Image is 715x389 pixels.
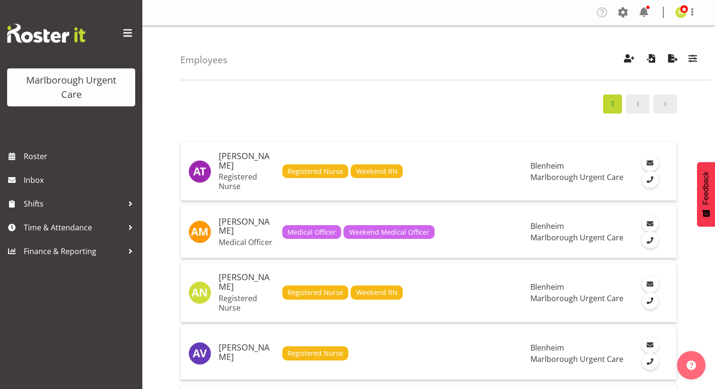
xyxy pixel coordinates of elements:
[641,49,661,70] button: Import Employees
[24,197,123,211] span: Shifts
[17,73,126,102] div: Marlborough Urgent Care
[642,171,659,188] a: Call Employee
[188,342,211,365] img: amber-venning-slater11903.jpg
[24,220,123,235] span: Time & Attendance
[24,149,138,163] span: Roster
[683,49,703,70] button: Filter Employees
[356,287,398,298] span: Weekend RN
[349,227,429,237] span: Weekend Medical Officer
[530,232,623,243] span: Marlborough Urgent Care
[219,294,275,313] p: Registered Nurse
[219,343,275,362] h5: [PERSON_NAME]
[530,354,623,364] span: Marlborough Urgent Care
[675,7,687,18] img: sarah-edwards11800.jpg
[188,281,211,304] img: alysia-newman-woods11835.jpg
[219,217,275,236] h5: [PERSON_NAME]
[180,55,227,65] h4: Employees
[687,361,696,370] img: help-xxl-2.png
[219,273,275,292] h5: [PERSON_NAME]
[188,160,211,183] img: agnes-tyson11836.jpg
[7,24,85,43] img: Rosterit website logo
[288,348,343,359] span: Registered Nurse
[619,49,639,70] button: Create Employees
[702,171,710,205] span: Feedback
[642,337,659,353] a: Email Employee
[530,282,564,292] span: Blenheim
[642,232,659,248] a: Call Employee
[288,166,343,177] span: Registered Nurse
[642,215,659,232] a: Email Employee
[530,172,623,182] span: Marlborough Urgent Care
[626,95,650,114] a: Page 0.
[356,166,398,177] span: Weekend RN
[24,173,138,187] span: Inbox
[642,353,659,370] a: Call Employee
[642,293,659,309] a: Call Employee
[219,152,275,171] h5: [PERSON_NAME]
[663,49,683,70] button: Export Employees
[653,95,677,114] a: Page 2.
[24,244,123,258] span: Finance & Reporting
[530,293,623,304] span: Marlborough Urgent Care
[188,220,211,243] img: alexandra-madigan11823.jpg
[530,342,564,353] span: Blenheim
[288,227,336,237] span: Medical Officer
[530,221,564,231] span: Blenheim
[642,155,659,171] a: Email Employee
[288,287,343,298] span: Registered Nurse
[530,161,564,171] span: Blenheim
[219,237,275,247] p: Medical Officer
[642,276,659,293] a: Email Employee
[219,172,275,191] p: Registered Nurse
[697,162,715,227] button: Feedback - Show survey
